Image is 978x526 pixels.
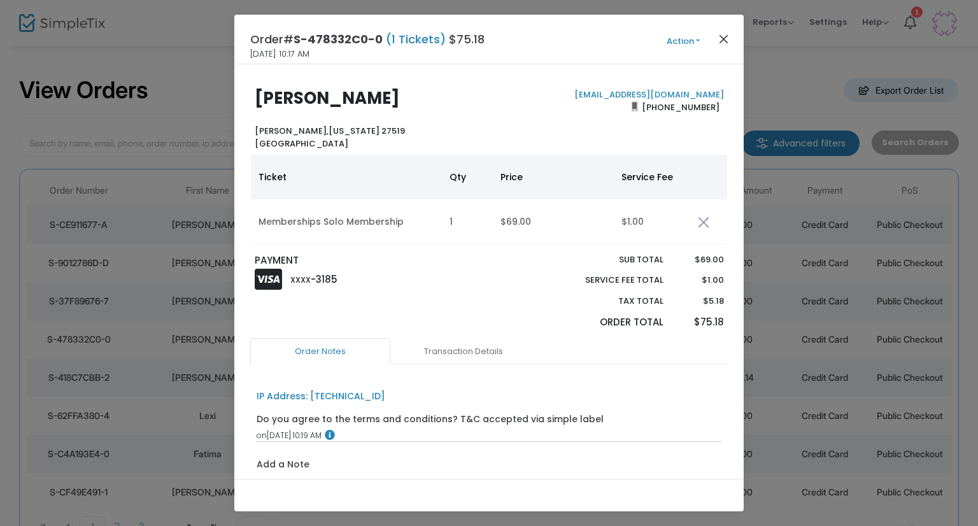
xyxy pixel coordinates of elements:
td: Memberships Solo Membership [251,199,442,245]
p: $75.18 [676,315,723,330]
img: cross.png [698,217,709,228]
p: PAYMENT [255,253,483,268]
div: Do you agree to the terms and conditions? T&C accepted via simple label [257,413,604,426]
span: XXXX [290,274,311,285]
a: Order Notes [250,338,390,365]
p: $1.00 [676,274,723,287]
span: [PHONE_NUMBER] [638,97,724,117]
p: $69.00 [676,253,723,266]
span: (1 Tickets) [383,31,449,47]
span: -3185 [311,273,337,286]
div: Data table [251,155,727,245]
th: Service Fee [614,155,690,199]
th: Qty [442,155,493,199]
label: Add a Note [257,458,309,474]
button: Action [645,34,721,48]
p: Sub total [555,253,663,266]
p: $5.18 [676,295,723,308]
th: Price [493,155,614,199]
span: on [257,430,267,441]
td: 1 [442,199,493,245]
b: [PERSON_NAME] [255,87,400,110]
span: S-478332C0-0 [294,31,383,47]
a: Transaction Details [393,338,534,365]
span: [PERSON_NAME], [255,125,329,137]
h4: Order# $75.18 [250,31,485,48]
div: [DATE] 10:19 AM [257,430,722,441]
span: [DATE] 10:17 AM [250,48,309,60]
div: IP Address: [TECHNICAL_ID] [257,390,385,403]
p: Service Fee Total [555,274,663,287]
th: Ticket [251,155,442,199]
p: Order Total [555,315,663,330]
td: $1.00 [614,199,690,245]
a: [EMAIL_ADDRESS][DOMAIN_NAME] [572,89,724,101]
button: Close [716,31,732,47]
b: [US_STATE] 27519 [GEOGRAPHIC_DATA] [255,125,405,150]
p: Tax Total [555,295,663,308]
td: $69.00 [493,199,614,245]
